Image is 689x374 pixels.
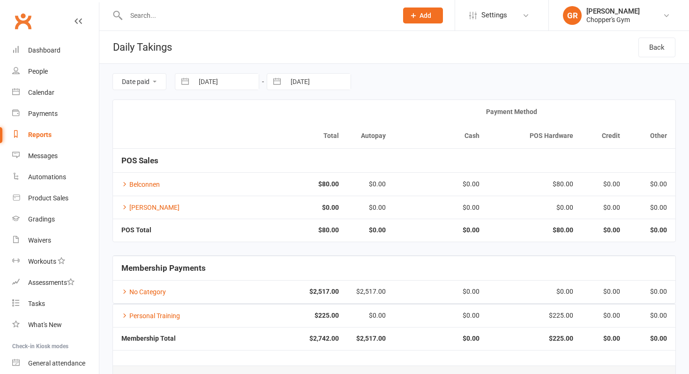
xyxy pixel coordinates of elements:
[637,335,667,342] strong: $0.00
[638,38,675,57] a: Back
[262,335,339,342] strong: $2,742.00
[121,204,180,211] a: [PERSON_NAME]
[12,353,99,374] a: General attendance kiosk mode
[121,288,166,296] a: No Category
[403,132,479,139] div: Cash
[12,209,99,230] a: Gradings
[637,132,667,139] div: Other
[28,300,45,307] div: Tasks
[262,312,339,319] strong: $225.00
[356,335,386,342] strong: $2,517.00
[12,293,99,314] a: Tasks
[28,215,55,223] div: Gradings
[121,156,667,165] h5: POS Sales
[262,132,339,139] div: Total
[12,61,99,82] a: People
[356,181,386,188] div: $0.00
[28,279,75,286] div: Assessments
[12,145,99,167] a: Messages
[285,74,351,90] input: To
[356,132,386,139] div: Autopay
[28,321,62,328] div: What's New
[637,227,667,234] strong: $0.00
[637,204,667,211] div: $0.00
[590,312,620,319] div: $0.00
[403,312,479,319] div: $0.00
[28,152,58,160] div: Messages
[11,9,35,33] a: Clubworx
[194,74,259,90] input: From
[590,181,620,188] div: $0.00
[586,15,640,24] div: Chopper's Gym
[590,335,620,342] strong: $0.00
[99,31,172,63] h1: Daily Takings
[121,312,180,320] a: Personal Training
[12,82,99,103] a: Calendar
[403,8,443,23] button: Add
[12,251,99,272] a: Workouts
[28,89,54,96] div: Calendar
[586,7,640,15] div: [PERSON_NAME]
[12,314,99,336] a: What's New
[262,204,339,211] strong: $0.00
[403,204,479,211] div: $0.00
[356,108,667,115] div: Payment Method
[121,181,160,188] a: Belconnen
[356,204,386,211] div: $0.00
[403,335,479,342] strong: $0.00
[28,131,52,138] div: Reports
[28,194,68,202] div: Product Sales
[496,204,573,211] div: $0.00
[403,288,479,295] div: $0.00
[481,5,507,26] span: Settings
[28,68,48,75] div: People
[12,124,99,145] a: Reports
[496,335,573,342] strong: $225.00
[637,288,667,295] div: $0.00
[121,226,151,234] strong: POS Total
[12,167,99,188] a: Automations
[590,227,620,234] strong: $0.00
[356,312,386,319] div: $0.00
[28,173,66,181] div: Automations
[12,188,99,209] a: Product Sales
[419,12,431,19] span: Add
[262,227,339,234] strong: $80.00
[356,227,386,234] strong: $0.00
[496,312,573,319] div: $225.00
[28,237,51,244] div: Waivers
[121,264,667,273] h5: Membership Payments
[28,110,58,117] div: Payments
[12,272,99,293] a: Assessments
[28,258,56,265] div: Workouts
[496,227,573,234] strong: $80.00
[356,288,386,295] div: $2,517.00
[262,288,339,295] strong: $2,517.00
[28,46,60,54] div: Dashboard
[123,9,391,22] input: Search...
[403,181,479,188] div: $0.00
[12,40,99,61] a: Dashboard
[496,132,573,139] div: POS Hardware
[637,312,667,319] div: $0.00
[496,181,573,188] div: $80.00
[590,288,620,295] div: $0.00
[403,227,479,234] strong: $0.00
[12,103,99,124] a: Payments
[121,335,176,342] strong: Membership Total
[590,132,620,139] div: Credit
[590,204,620,211] div: $0.00
[262,181,339,188] strong: $80.00
[496,288,573,295] div: $0.00
[637,181,667,188] div: $0.00
[12,230,99,251] a: Waivers
[28,359,85,367] div: General attendance
[563,6,582,25] div: GR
